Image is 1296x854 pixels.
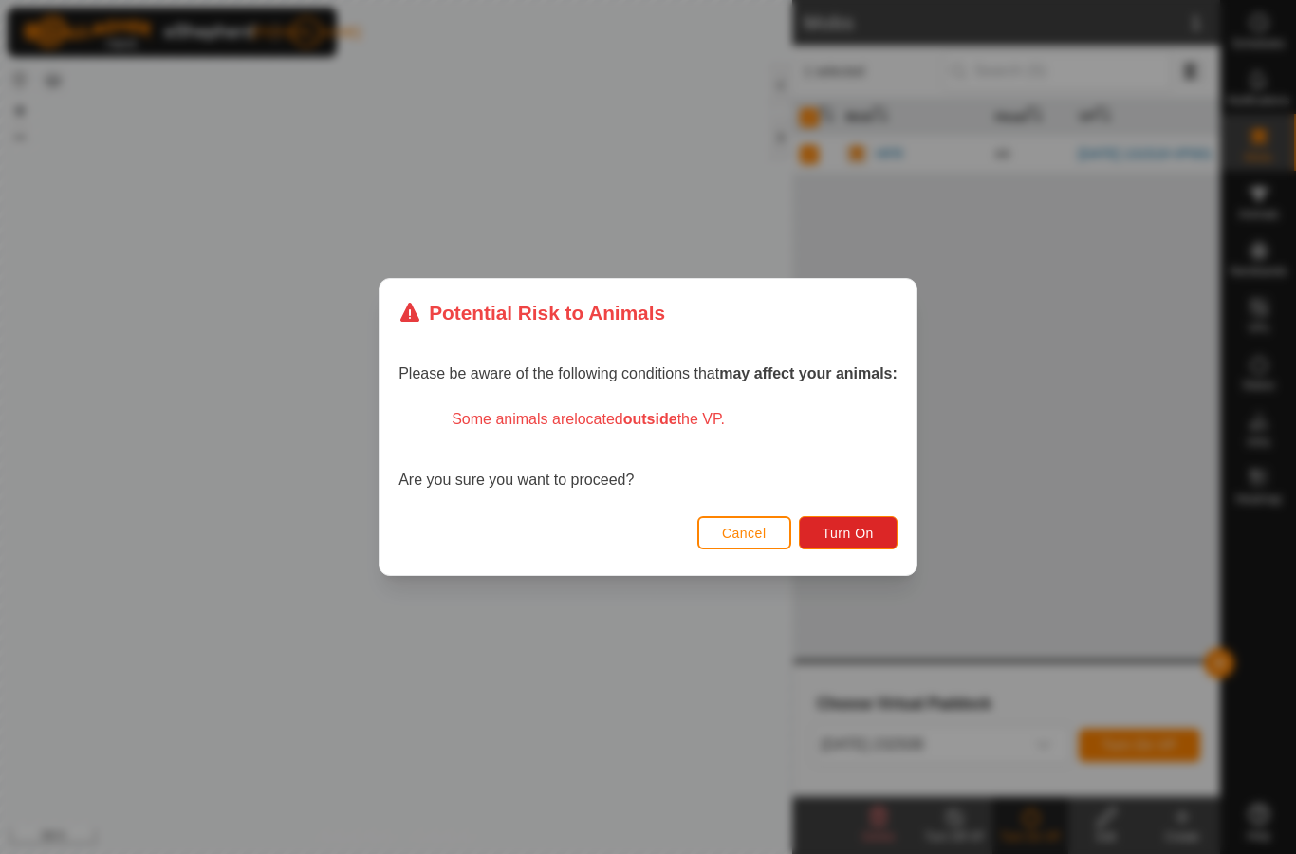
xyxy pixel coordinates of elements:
span: Cancel [722,526,767,541]
span: Please be aware of the following conditions that [398,365,898,381]
div: Are you sure you want to proceed? [398,408,898,492]
button: Cancel [697,516,791,549]
strong: outside [623,411,677,427]
span: located the VP. [574,411,725,427]
span: Turn On [823,526,874,541]
div: Potential Risk to Animals [398,298,665,327]
div: Some animals are [421,408,898,431]
strong: may affect your animals: [719,365,898,381]
button: Turn On [799,516,898,549]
